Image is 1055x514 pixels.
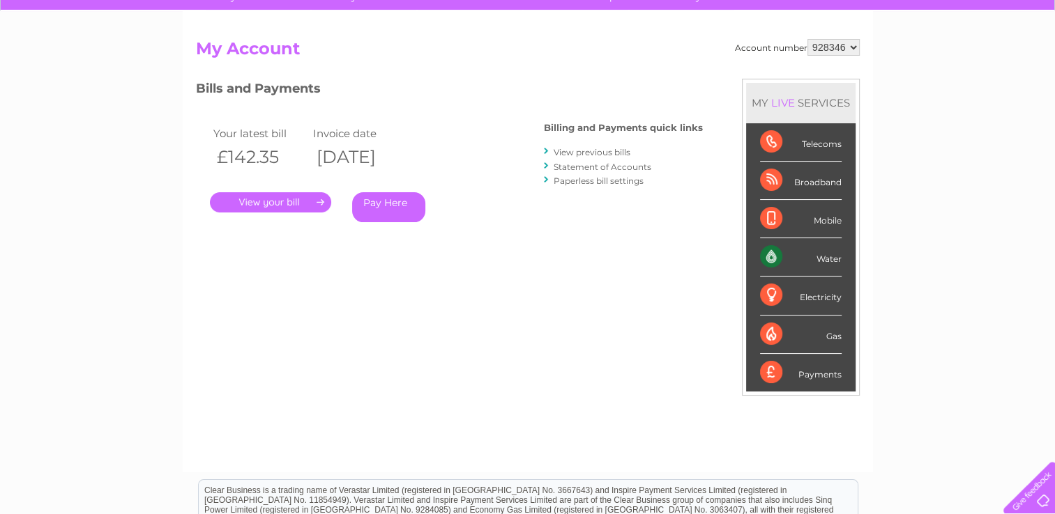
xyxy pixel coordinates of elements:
[760,277,842,315] div: Electricity
[554,147,630,157] a: View previous bills
[760,354,842,391] div: Payments
[883,59,925,70] a: Telecoms
[310,143,410,171] th: [DATE]
[210,143,310,171] th: £142.35
[210,192,331,212] a: .
[554,176,644,186] a: Paperless bill settings
[844,59,875,70] a: Energy
[934,59,954,70] a: Blog
[760,162,842,200] div: Broadband
[1009,59,1042,70] a: Log out
[760,123,842,162] div: Telecoms
[37,36,108,79] img: logo.png
[760,316,842,354] div: Gas
[735,39,860,56] div: Account number
[352,192,425,222] a: Pay Here
[196,79,703,103] h3: Bills and Payments
[962,59,996,70] a: Contact
[760,200,842,238] div: Mobile
[792,7,888,24] a: 0333 014 3131
[810,59,836,70] a: Water
[210,124,310,143] td: Your latest bill
[199,8,858,68] div: Clear Business is a trading name of Verastar Limited (registered in [GEOGRAPHIC_DATA] No. 3667643...
[746,83,856,123] div: MY SERVICES
[760,238,842,277] div: Water
[768,96,798,109] div: LIVE
[544,123,703,133] h4: Billing and Payments quick links
[554,162,651,172] a: Statement of Accounts
[196,39,860,65] h2: My Account
[310,124,410,143] td: Invoice date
